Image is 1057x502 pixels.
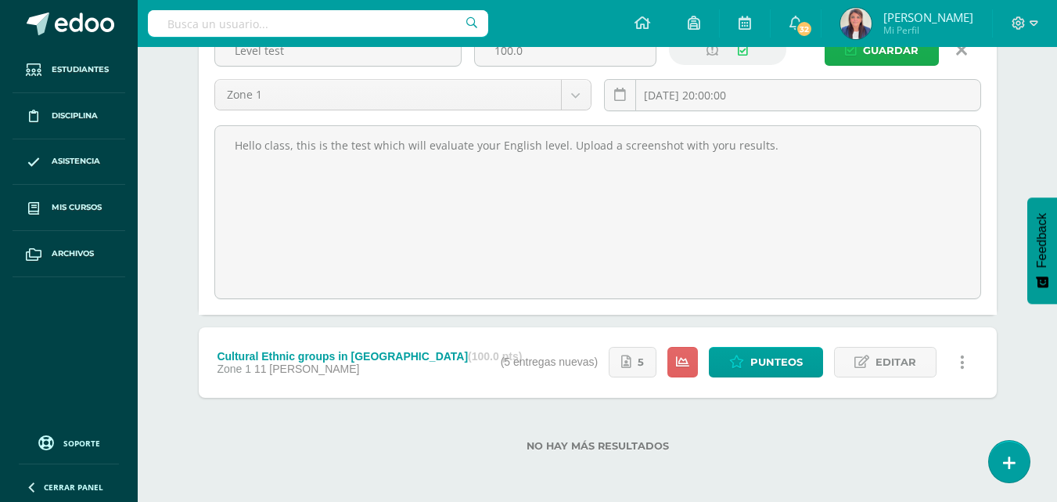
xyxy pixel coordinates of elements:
[52,201,102,214] span: Mis cursos
[63,438,100,449] span: Soporte
[215,80,591,110] a: Zone 1
[52,63,109,76] span: Estudiantes
[883,23,973,37] span: Mi Perfil
[13,47,125,93] a: Estudiantes
[52,110,98,122] span: Disciplina
[605,80,980,110] input: Fecha de entrega
[148,10,488,37] input: Busca un usuario...
[13,185,125,231] a: Mis cursos
[215,126,980,298] textarea: [URL][DOMAIN_NAME]
[883,9,973,25] span: [PERSON_NAME]
[254,363,360,375] span: 11 [PERSON_NAME]
[215,35,461,66] input: Título
[709,347,823,377] a: Punteos
[863,36,919,65] span: Guardar
[638,348,644,377] span: 5
[750,348,803,377] span: Punteos
[468,350,522,363] strong: (100.0 pts)
[13,93,125,139] a: Disciplina
[875,348,916,377] span: Editar
[475,35,656,66] input: Puntos máximos
[796,20,813,38] span: 32
[199,440,997,452] label: No hay más resultados
[217,363,251,375] span: Zone 1
[52,247,94,260] span: Archivos
[825,35,939,66] button: Guardar
[840,8,872,39] img: 64f220a76ce8a7c8a2fce748c524eb74.png
[217,350,522,363] div: Cultural Ethnic groups in [GEOGRAPHIC_DATA]
[227,80,549,110] span: Zone 1
[13,139,125,186] a: Asistencia
[1035,213,1049,268] span: Feedback
[19,432,119,453] a: Soporte
[1027,197,1057,304] button: Feedback - Mostrar encuesta
[13,231,125,277] a: Archivos
[44,482,103,493] span: Cerrar panel
[52,155,100,168] span: Asistencia
[609,347,656,377] a: 5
